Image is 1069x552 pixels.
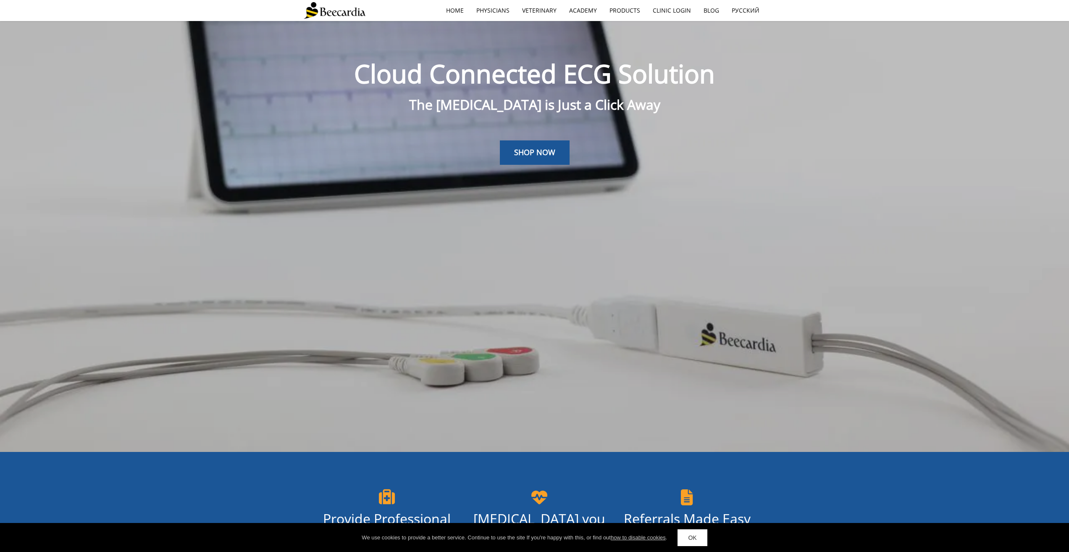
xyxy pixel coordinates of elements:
span: The [MEDICAL_DATA] is Just a Click Away [409,95,660,114]
a: Blog [697,1,725,20]
a: OK [678,529,707,546]
a: Physicians [470,1,516,20]
a: SHOP NOW [500,140,570,165]
span: Referrals Made Easy [624,510,751,528]
a: home [440,1,470,20]
a: Русский [725,1,766,20]
span: [MEDICAL_DATA] you can trust [473,510,605,540]
span: Provide Professional Heart-care [323,510,451,540]
div: We use cookies to provide a better service. Continue to use the site If you're happy with this, o... [362,534,667,542]
img: Beecardia [304,2,365,19]
span: Cloud Connected ECG Solution [354,56,715,91]
a: Academy [563,1,603,20]
span: SHOP NOW [514,147,555,157]
a: Veterinary [516,1,563,20]
a: Clinic Login [646,1,697,20]
a: how to disable cookies [611,534,666,541]
a: Products [603,1,646,20]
